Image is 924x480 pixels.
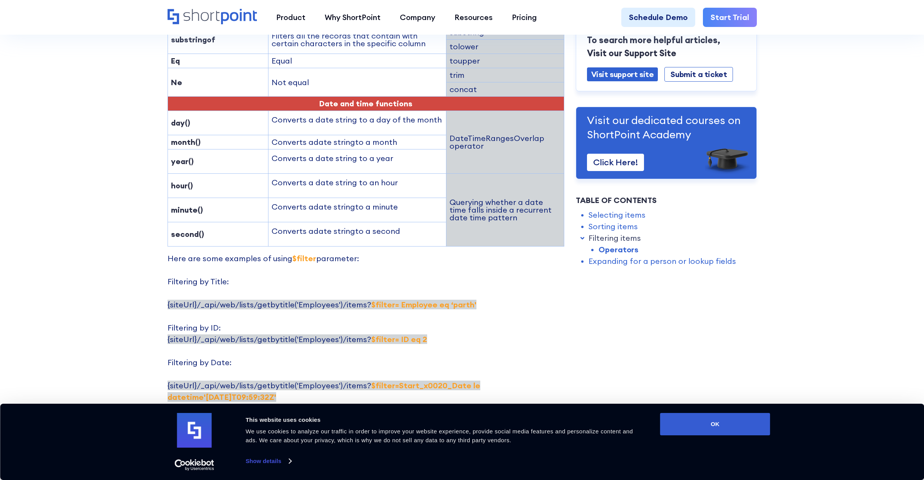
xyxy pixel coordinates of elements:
strong: hour( [171,181,190,190]
div: Pricing [512,12,537,23]
a: Click Here! [587,154,644,171]
td: Not equal [268,68,446,97]
a: Show details [246,455,291,467]
strong: minute() [171,205,203,215]
p: Converts a date string to an hour [272,177,443,188]
strong: ) [190,181,193,190]
div: Product [276,12,305,23]
a: Expanding for a person or lookup fields [589,255,736,267]
a: Start Trial [703,8,757,27]
div: Resources [454,12,493,23]
strong: substringof [171,35,215,44]
div: Виджет чата [785,391,924,480]
a: Home [168,9,257,25]
a: Company [390,8,445,27]
a: Sorting items [589,221,638,232]
strong: second() [171,229,204,239]
strong: $filter= Employee eq ‘parth' [371,300,476,309]
img: logo [177,413,212,448]
strong: Eq [171,56,180,65]
a: Filtering items [589,232,641,244]
iframe: Chat Widget [785,391,924,480]
strong: $filter= ID eq 2 [371,334,427,344]
a: Operators [599,244,638,255]
strong: year() [171,156,194,166]
td: trim [446,68,564,82]
p: Converts a to a second [272,225,443,237]
p: Converts a date string to a year [272,153,443,164]
p: To search more helpful articles, Visit our Support Site [587,34,746,60]
span: Date and time functions [319,99,413,108]
span: {siteUrl}/_api/web/lists/getbytitle('Employees')/items? [168,300,476,309]
a: Visit support site [587,67,658,81]
a: Pricing [502,8,547,27]
a: Product [267,8,315,27]
span: date string [314,226,355,236]
p: Converts a to a minute [272,201,443,213]
div: Company [400,12,435,23]
p: Visit our dedicated courses on ShortPoint Academy [587,113,746,141]
div: This website uses cookies [246,415,643,425]
p: Converts a date string to a day of the month [272,114,443,126]
button: OK [660,413,770,435]
span: {siteUrl}/_api/web/lists/getbytitle('Employees')/items? [168,334,427,344]
strong: Ne [171,77,182,87]
span: We use cookies to analyze our traffic in order to improve your website experience, provide social... [246,428,633,443]
span: date string [314,137,355,147]
a: Usercentrics Cookiebot - opens in a new window [161,459,228,471]
div: Why ShortPoint [325,12,381,23]
a: Submit a ticket [664,67,733,82]
strong: $filter [292,253,316,263]
td: Converts a to a month [268,135,446,149]
a: Why ShortPoint [315,8,390,27]
td: Querying whether a date time falls inside a recurrent date time pattern [446,174,564,247]
span: {siteUrl}/_api/web/lists/getbytitle('Employees')/items? [168,381,480,402]
td: toupper [446,54,564,68]
td: concat [446,82,564,97]
strong: month() [171,137,201,147]
div: DateTimeRangesOverlap operator [449,134,560,150]
td: Filters all the records that contain with certain characters in the specific column [268,25,446,54]
td: Equal [268,54,446,68]
div: Table of Contents [576,195,757,206]
a: Schedule Demo [621,8,695,27]
strong: day() [171,118,190,128]
a: Selecting items [589,209,646,221]
td: tolower [446,40,564,54]
a: Resources [445,8,502,27]
span: date string [314,202,355,211]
